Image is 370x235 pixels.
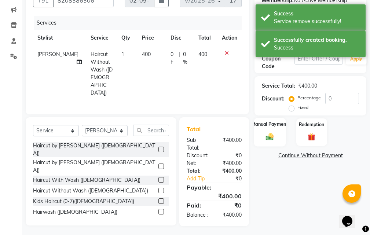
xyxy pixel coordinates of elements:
[298,82,317,90] div: ₹400.00
[274,44,360,52] div: Success
[274,36,360,44] div: Successfully created booking.
[91,51,113,96] span: Haircut Without Wash ([DEMOGRAPHIC_DATA])
[198,51,207,58] span: 400
[214,152,247,159] div: ₹0
[262,95,285,103] div: Discount:
[181,159,214,167] div: Net:
[37,51,78,58] span: [PERSON_NAME]
[252,121,288,128] label: Manual Payment
[262,82,295,90] div: Service Total:
[274,18,360,25] div: Service remove successfully!
[274,10,360,18] div: Success
[179,51,180,66] span: |
[214,136,247,152] div: ₹400.00
[181,136,214,152] div: Sub Total:
[33,142,155,157] div: Haircut by [PERSON_NAME] ([DEMOGRAPHIC_DATA])
[181,167,214,175] div: Total:
[181,175,220,183] a: Add Tip
[181,192,247,201] div: ₹400.00
[181,183,247,192] div: Payable:
[339,206,363,228] iframe: chat widget
[117,30,138,46] th: Qty
[187,125,204,133] span: Total
[121,51,124,58] span: 1
[294,53,343,65] input: Enter Offer / Coupon Code
[34,16,247,30] div: Services
[217,30,242,46] th: Action
[181,201,214,210] div: Paid:
[33,198,134,205] div: Kids Haircut (0-7)([DEMOGRAPHIC_DATA])
[214,167,247,175] div: ₹400.00
[214,159,247,167] div: ₹400.00
[33,208,117,216] div: Hairwash ([DEMOGRAPHIC_DATA])
[262,55,294,70] div: Coupon Code
[166,30,194,46] th: Disc
[220,175,247,183] div: ₹0
[346,54,367,65] button: Apply
[33,176,140,184] div: Haircut With Wash ([DEMOGRAPHIC_DATA])
[171,51,176,66] span: 0 F
[183,51,190,66] span: 0 %
[181,211,214,219] div: Balance :
[305,132,318,142] img: _gift.svg
[214,201,247,210] div: ₹0
[133,125,169,136] input: Search or Scan
[297,95,321,101] label: Percentage
[194,30,217,46] th: Total
[299,121,324,128] label: Redemption
[142,51,151,58] span: 400
[181,152,214,159] div: Discount:
[33,187,148,195] div: Haircut Without Wash ([DEMOGRAPHIC_DATA])
[214,211,247,219] div: ₹400.00
[297,104,308,111] label: Fixed
[86,30,117,46] th: Service
[256,152,365,159] a: Continue Without Payment
[138,30,166,46] th: Price
[33,30,86,46] th: Stylist
[33,159,155,174] div: Haircut by [PERSON_NAME] ([DEMOGRAPHIC_DATA])
[264,132,276,141] img: _cash.svg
